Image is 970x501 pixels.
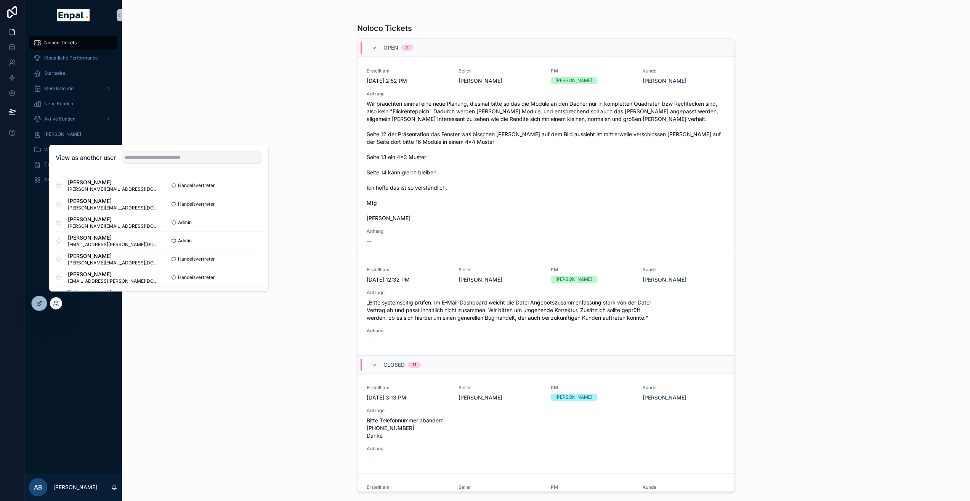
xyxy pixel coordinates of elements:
span: Anfrage [367,91,725,97]
span: Neue Kunden [44,101,73,107]
a: [PERSON_NAME] [643,276,686,284]
span: PM [551,385,633,391]
span: Admin [178,219,192,226]
span: Monatliche Performance [44,55,98,61]
a: [PERSON_NAME] [643,394,686,401]
span: Bitte Telefonnummer abändern [PHONE_NUMBER] Danke [367,417,725,440]
span: Admin [178,238,192,244]
h2: View as another user [56,153,116,162]
span: PM [551,68,633,74]
span: Noloco Tickets [44,40,77,46]
span: Kunde [643,385,725,391]
a: Startseite [29,66,117,80]
span: [PERSON_NAME] [68,179,159,186]
span: -- [367,237,371,245]
span: Wissensdatenbank [44,147,85,153]
span: [PERSON_NAME] [459,77,541,85]
span: [PERSON_NAME] [68,216,159,223]
a: [PERSON_NAME] [643,77,686,85]
span: [DATE] 3:13 PM [367,394,449,401]
span: Handelsvertreter [178,182,215,188]
span: [EMAIL_ADDRESS][PERSON_NAME][DOMAIN_NAME] [68,278,159,284]
span: Erstellt am [367,68,449,74]
span: Kunde [643,68,725,74]
a: Wissensdatenbank [29,143,117,156]
span: [PERSON_NAME] [68,234,159,242]
span: [DATE] 12:32 PM [367,276,449,284]
span: Seller [459,68,541,74]
a: PM Übersicht [29,173,117,187]
span: [PERSON_NAME] [68,197,159,205]
span: PM [551,484,633,490]
span: Seller [459,267,541,273]
a: Monatliche Performance [29,51,117,65]
span: [PERSON_NAME][EMAIL_ADDRESS][DOMAIN_NAME] [68,260,159,266]
a: Über mich [29,158,117,172]
span: [PERSON_NAME][EMAIL_ADDRESS][DOMAIN_NAME] [68,205,159,211]
span: [PERSON_NAME] [68,271,159,278]
span: Erstellt am [367,484,449,490]
a: Mein Kalender [29,82,117,95]
span: Seller [459,484,541,490]
div: [PERSON_NAME] [555,276,592,283]
span: -- [367,337,371,345]
a: Neue Kunden [29,97,117,111]
span: -- [367,455,371,462]
span: [PERSON_NAME] [44,131,81,137]
span: [PERSON_NAME] [68,289,159,296]
div: scrollable content [24,31,122,197]
div: [PERSON_NAME] [555,77,592,84]
span: Anhang [367,328,725,334]
a: Noloco Tickets [29,36,117,50]
span: Handelsvertreter [178,274,215,280]
p: [PERSON_NAME] [53,483,97,491]
span: Erstellt am [367,267,449,273]
span: Startseite [44,70,65,76]
a: Aktive Kunden [29,112,117,126]
span: PM Übersicht [44,177,74,183]
span: Seller [459,385,541,391]
div: 11 [412,362,416,368]
div: 2 [406,45,409,51]
img: App logo [57,9,89,21]
span: Handelsvertreter [178,201,215,207]
span: Handelsvertreter [178,256,215,262]
span: Anhang [367,446,725,452]
span: [PERSON_NAME][EMAIL_ADDRESS][DOMAIN_NAME] [68,186,159,192]
span: Anhang [367,228,725,234]
span: Erstellt am [367,385,449,391]
span: Kunde [643,484,725,490]
span: [DATE] 2:52 PM [367,77,449,85]
span: Closed [383,361,405,369]
span: Anfrage [367,408,725,414]
h1: Noloco Tickets [357,23,412,34]
span: Anfrage [367,290,725,296]
a: [PERSON_NAME] [29,127,117,141]
span: AB [34,483,42,492]
span: [PERSON_NAME] [68,252,159,260]
span: PM [551,267,633,273]
div: [PERSON_NAME] [555,394,592,401]
span: [PERSON_NAME] [459,276,541,284]
span: Open [383,44,398,52]
span: Kunde [643,267,725,273]
span: [PERSON_NAME] [459,394,541,401]
span: Wir bräuchten einmal eine neue Planung, diesmal bitte so das die Module an den Dächer nur in komp... [367,100,725,222]
span: „Bitte systemseitig prüfen: Im E-Mail-Dashboard weicht die Datei Angebotszusammenfassung stark vo... [367,299,725,322]
span: Aktive Kunden [44,116,75,122]
span: Mein Kalender [44,85,75,92]
span: [EMAIL_ADDRESS][PERSON_NAME][DOMAIN_NAME] [68,242,159,248]
span: [PERSON_NAME][EMAIL_ADDRESS][DOMAIN_NAME] [68,223,159,229]
span: Über mich [44,162,67,168]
